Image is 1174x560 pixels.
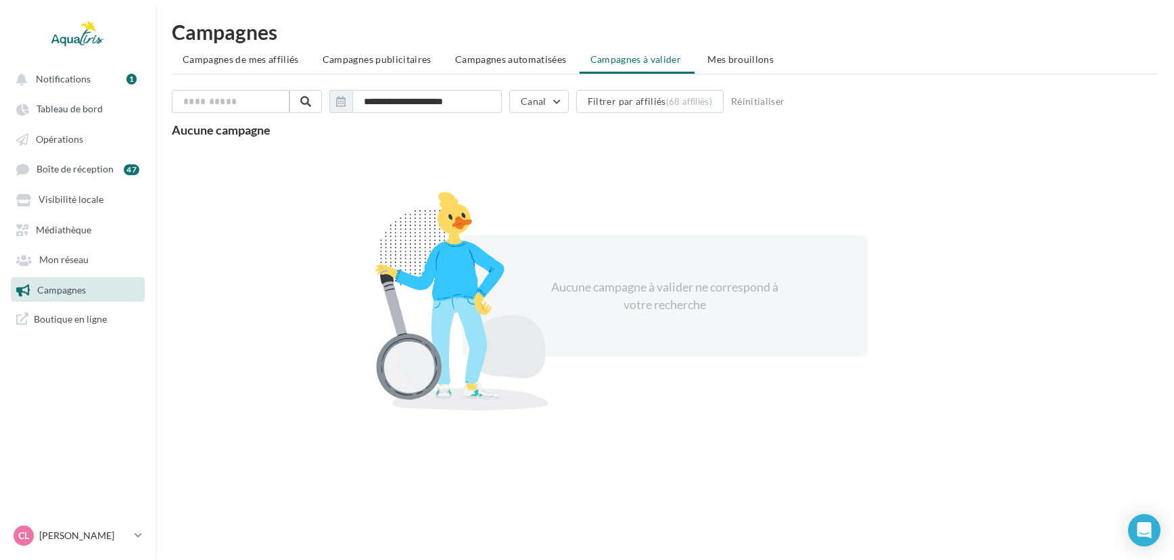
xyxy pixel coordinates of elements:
[8,156,147,181] a: Boîte de réception 47
[8,247,147,271] a: Mon réseau
[1128,514,1160,546] div: Open Intercom Messenger
[707,53,774,65] span: Mes brouillons
[172,22,1158,42] h1: Campagnes
[39,529,129,542] p: [PERSON_NAME]
[8,217,147,241] a: Médiathèque
[11,523,145,549] a: CL [PERSON_NAME]
[509,90,569,113] button: Canal
[37,284,86,296] span: Campagnes
[8,96,147,120] a: Tableau de bord
[183,53,299,65] span: Campagnes de mes affiliés
[8,66,142,91] button: Notifications 1
[18,529,29,542] span: CL
[37,103,103,115] span: Tableau de bord
[576,90,724,113] button: Filtrer par affiliés(68 affiliés)
[34,312,107,325] span: Boutique en ligne
[8,307,147,331] a: Boutique en ligne
[455,53,567,65] span: Campagnes automatisées
[39,254,89,266] span: Mon réseau
[36,224,91,235] span: Médiathèque
[323,53,431,65] span: Campagnes publicitaires
[126,74,137,85] div: 1
[8,277,147,302] a: Campagnes
[36,73,91,85] span: Notifications
[172,122,271,137] span: Aucune campagne
[8,187,147,211] a: Visibilité locale
[726,93,791,110] button: Réinitialiser
[548,279,781,313] div: Aucune campagne à valider ne correspond à votre recherche
[37,164,114,175] span: Boîte de réception
[8,126,147,151] a: Opérations
[124,164,139,175] div: 47
[39,194,103,206] span: Visibilité locale
[666,96,712,107] div: (68 affiliés)
[36,133,83,145] span: Opérations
